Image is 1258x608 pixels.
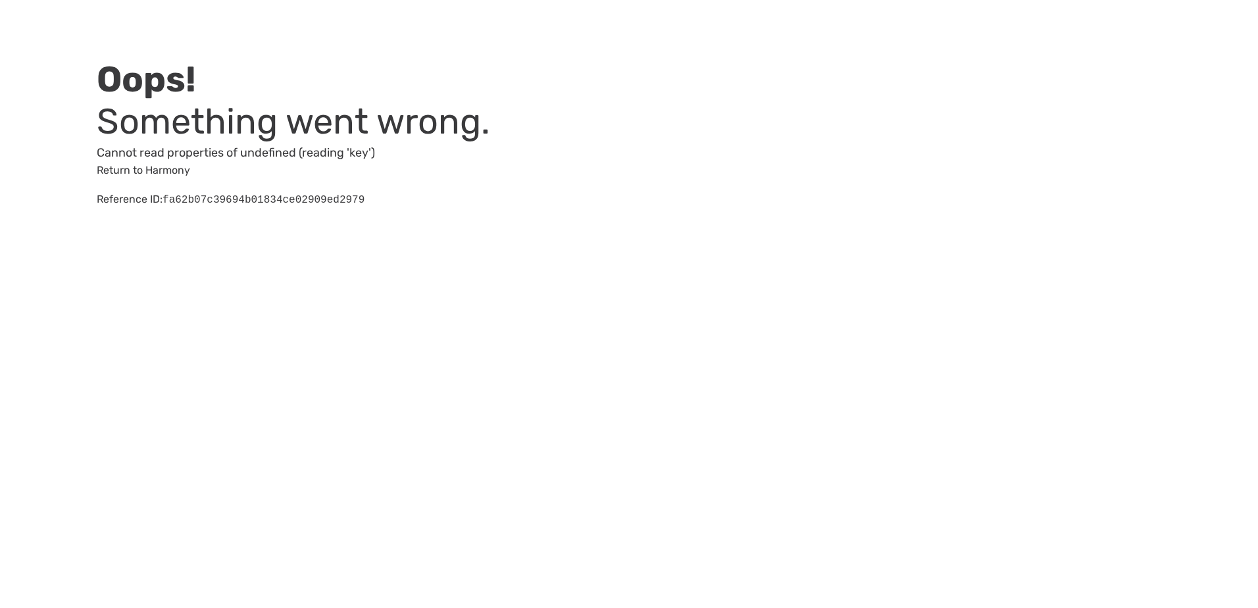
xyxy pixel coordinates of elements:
a: Return to Harmony [97,164,190,176]
h3: Something went wrong. [97,101,580,143]
h2: Oops! [97,59,580,101]
div: Reference ID: [97,191,580,208]
p: Cannot read properties of undefined (reading 'key') [97,143,580,163]
pre: fa62b07c39694b01834ce02909ed2979 [163,194,365,206]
